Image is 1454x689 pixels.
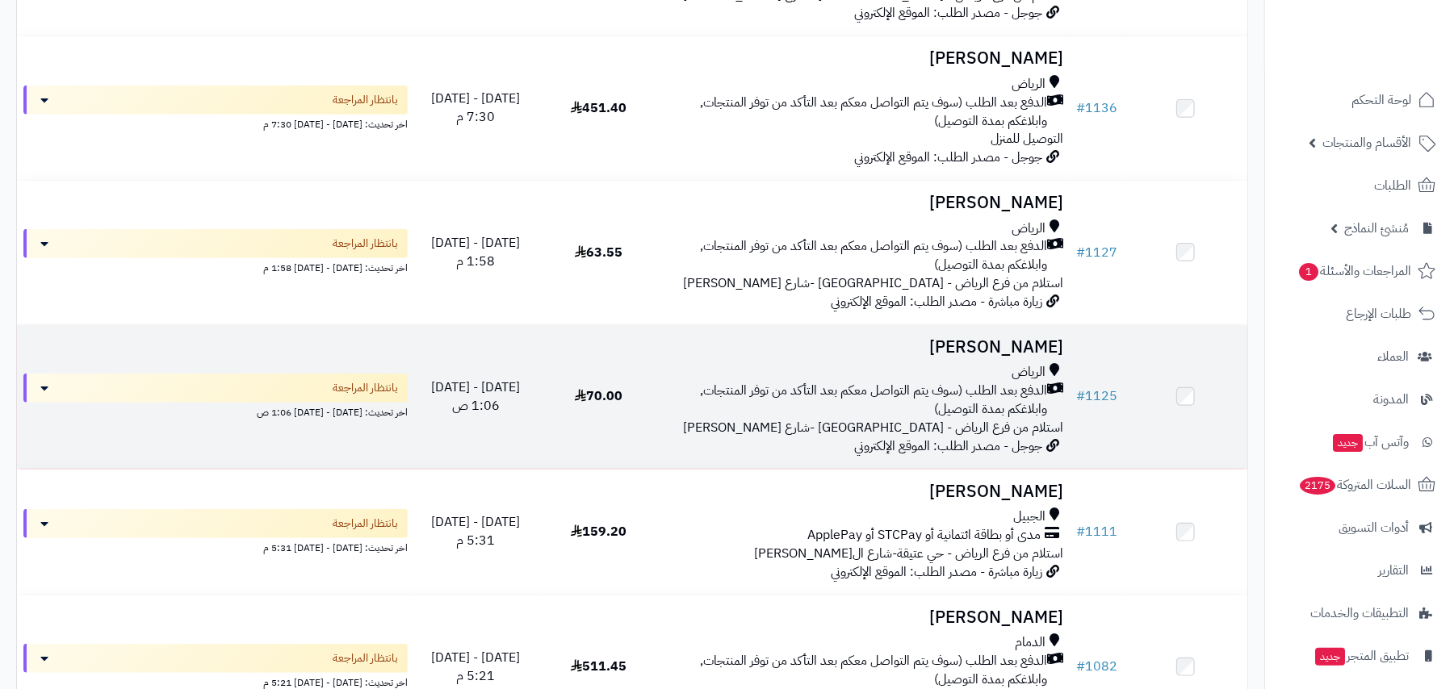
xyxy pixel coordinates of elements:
span: 63.55 [575,243,622,262]
a: العملاء [1275,337,1444,376]
span: المراجعات والأسئلة [1297,260,1411,282]
span: وآتس آب [1331,431,1409,453]
span: العملاء [1377,345,1409,368]
span: # [1077,522,1086,541]
span: مُنشئ النماذج [1344,217,1409,240]
span: [DATE] - [DATE] 5:21 م [432,648,521,686]
span: بانتظار المراجعة [333,650,398,666]
span: الطلبات [1374,174,1411,197]
a: لوحة التحكم [1275,81,1444,119]
span: الدفع بعد الطلب (سوف يتم التواصل معكم بعد التأكد من توفر المنتجات, وابلاغكم بمدة التوصيل) [667,237,1047,274]
span: التوصيل للمنزل [991,129,1064,148]
span: لوحة التحكم [1351,89,1411,111]
a: المدونة [1275,380,1444,419]
a: المراجعات والأسئلة1 [1275,252,1444,290]
div: اخر تحديث: [DATE] - [DATE] 1:06 ص [23,403,408,420]
span: 2175 [1299,476,1336,495]
span: السلات المتروكة [1298,474,1411,496]
span: المدونة [1373,388,1409,411]
h3: [PERSON_NAME] [667,338,1063,357]
span: # [1077,657,1086,676]
span: الرياض [1012,219,1046,238]
span: التطبيقات والخدمات [1310,602,1409,624]
a: وآتس آبجديد [1275,423,1444,461]
a: #1111 [1077,522,1118,541]
a: السلات المتروكة2175 [1275,466,1444,504]
span: 70.00 [575,386,622,406]
span: زيارة مباشرة - مصدر الطلب: الموقع الإلكتروني [832,562,1043,582]
span: 451.40 [571,98,626,118]
span: جديد [1315,648,1345,666]
span: مدى أو بطاقة ائتمانية أو STCPay أو ApplePay [808,526,1041,545]
span: # [1077,98,1086,118]
span: 511.45 [571,657,626,676]
h3: [PERSON_NAME] [667,194,1063,212]
span: الرياض [1012,75,1046,94]
span: [DATE] - [DATE] 7:30 م [432,89,521,127]
span: 1 [1298,262,1318,281]
span: # [1077,243,1086,262]
span: الرياض [1012,363,1046,382]
span: [DATE] - [DATE] 1:58 م [432,233,521,271]
span: زيارة مباشرة - مصدر الطلب: الموقع الإلكتروني [832,292,1043,311]
a: التقارير [1275,551,1444,590]
span: 159.20 [571,522,626,541]
h3: [PERSON_NAME] [667,608,1063,627]
span: بانتظار المراجعة [333,516,398,532]
span: بانتظار المراجعة [333,236,398,252]
a: تطبيق المتجرجديد [1275,637,1444,675]
span: استلام من فرع الرياض - [GEOGRAPHIC_DATA] -شارع [PERSON_NAME] [684,274,1064,293]
a: الطلبات [1275,166,1444,205]
span: الجبيل [1014,507,1046,526]
span: جوجل - مصدر الطلب: الموقع الإلكتروني [855,436,1043,456]
span: الدفع بعد الطلب (سوف يتم التواصل معكم بعد التأكد من توفر المنتجات, وابلاغكم بمدة التوصيل) [667,382,1047,419]
span: الدفع بعد الطلب (سوف يتم التواصل معكم بعد التأكد من توفر المنتجات, وابلاغكم بمدة التوصيل) [667,94,1047,131]
span: التقارير [1378,559,1409,582]
a: #1125 [1077,386,1118,406]
div: اخر تحديث: [DATE] - [DATE] 1:58 م [23,258,408,275]
span: الدمام [1016,633,1046,652]
span: الدفع بعد الطلب (سوف يتم التواصل معكم بعد التأكد من توفر المنتجات, وابلاغكم بمدة التوصيل) [667,652,1047,689]
img: logo-2.png [1344,12,1439,46]
span: # [1077,386,1086,406]
span: بانتظار المراجعة [333,380,398,396]
h3: [PERSON_NAME] [667,482,1063,501]
h3: [PERSON_NAME] [667,49,1063,68]
a: التطبيقات والخدمات [1275,594,1444,633]
span: جوجل - مصدر الطلب: الموقع الإلكتروني [855,148,1043,167]
span: جديد [1333,434,1363,452]
span: استلام من فرع الرياض - حي عتيقة-شارع ال[PERSON_NAME] [755,544,1064,563]
span: بانتظار المراجعة [333,92,398,108]
span: أدوات التسويق [1339,516,1409,539]
a: طلبات الإرجاع [1275,294,1444,333]
span: جوجل - مصدر الطلب: الموقع الإلكتروني [855,3,1043,23]
span: طلبات الإرجاع [1346,303,1411,325]
span: الأقسام والمنتجات [1322,132,1411,154]
div: اخر تحديث: [DATE] - [DATE] 5:31 م [23,538,408,555]
span: استلام من فرع الرياض - [GEOGRAPHIC_DATA] -شارع [PERSON_NAME] [684,418,1064,437]
a: أدوات التسويق [1275,508,1444,547]
span: تطبيق المتجر [1314,645,1409,667]
a: #1136 [1077,98,1118,118]
a: #1127 [1077,243,1118,262]
a: #1082 [1077,657,1118,676]
span: [DATE] - [DATE] 1:06 ص [432,378,521,415]
span: [DATE] - [DATE] 5:31 م [432,512,521,550]
div: اخر تحديث: [DATE] - [DATE] 7:30 م [23,115,408,132]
